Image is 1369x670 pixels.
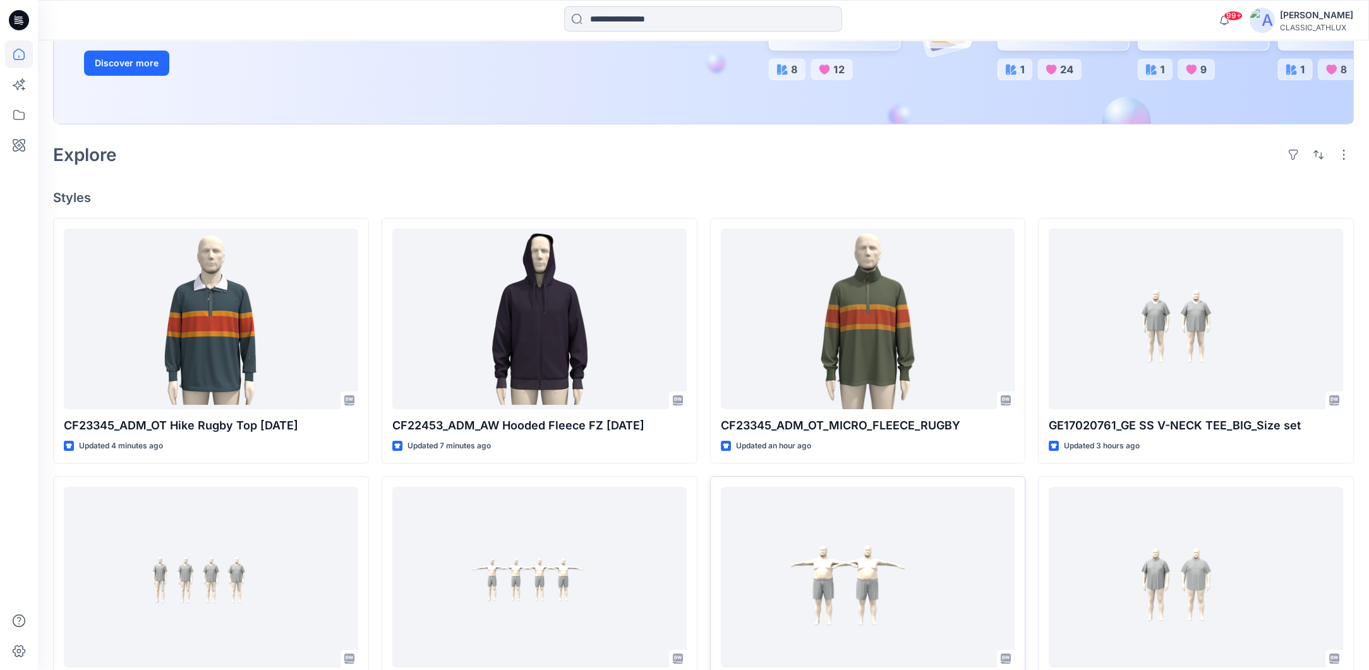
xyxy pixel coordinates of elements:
[84,51,169,76] button: Discover more
[407,440,491,453] p: Updated 7 minutes ago
[736,440,811,453] p: Updated an hour ago
[392,487,687,667] a: GE17023661-D 23-S1 26-GE BTMS KNIT SHORTS-REG
[53,145,117,165] h2: Explore
[64,229,358,409] a: CF23345_ADM_OT Hike Rugby Top 04SEP25
[1049,487,1343,667] a: GE17024284-GE SS PERFORATED COMMUTER SHIRT_Size set_Big
[721,417,1015,434] p: CF23345_ADM_OT_MICRO_FLEECE_RUGBY
[1049,417,1343,434] p: GE17020761_GE SS V-NECK TEE_BIG_Size set
[392,229,687,409] a: CF22453_ADM_AW Hooded Fleece FZ 23SEP25
[1250,8,1275,33] img: avatar
[721,487,1015,667] a: GE17023661-D 23-S1 26-GE BTMS KNIT SHORTS-BIG
[1280,23,1353,32] div: CLASSIC_ATHLUX
[1224,11,1243,21] span: 99+
[721,229,1015,409] a: CF23345_ADM_OT_MICRO_FLEECE_RUGBY
[64,487,358,667] a: GE17020761_GE SS V-NECK TEE_Reg_Size set
[1280,8,1353,23] div: [PERSON_NAME]
[1064,440,1140,453] p: Updated 3 hours ago
[84,51,368,76] a: Discover more
[53,190,1354,205] h4: Styles
[392,417,687,434] p: CF22453_ADM_AW Hooded Fleece FZ [DATE]
[79,440,163,453] p: Updated 4 minutes ago
[64,417,358,434] p: CF23345_ADM_OT Hike Rugby Top [DATE]
[1049,229,1343,409] a: GE17020761_GE SS V-NECK TEE_BIG_Size set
